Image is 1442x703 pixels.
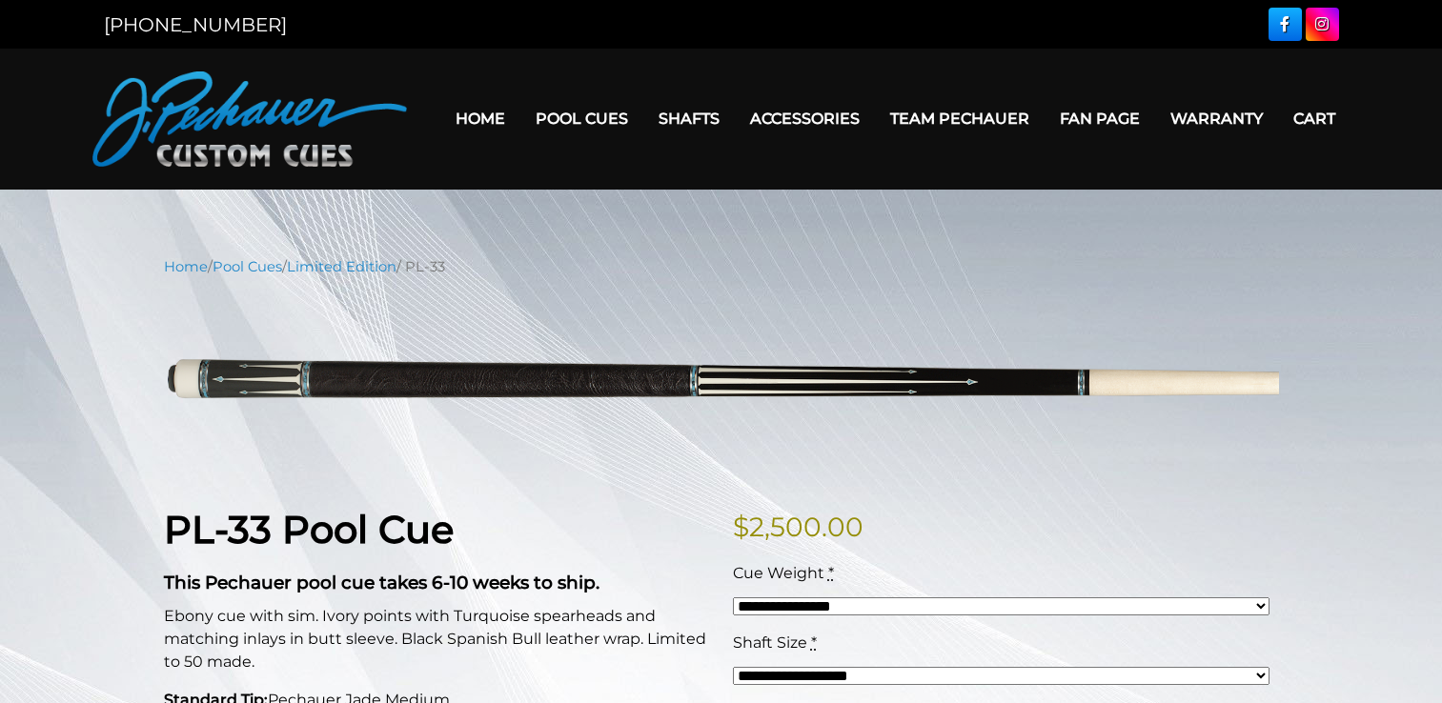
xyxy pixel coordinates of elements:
strong: This Pechauer pool cue takes 6-10 weeks to ship. [164,572,599,593]
span: Shaft Size [733,633,807,652]
a: Shafts [643,94,735,143]
abbr: required [811,633,817,652]
abbr: required [828,564,834,582]
a: Cart [1278,94,1351,143]
bdi: 2,500.00 [733,511,863,543]
span: $ [733,511,749,543]
p: Ebony cue with sim. Ivory points with Turquoise spearheads and matching inlays in butt sleeve. Bl... [164,605,710,673]
a: Pool Cues [213,258,282,275]
a: Warranty [1155,94,1278,143]
img: Pechauer Custom Cues [92,71,407,167]
a: Home [164,258,208,275]
img: pl-33-1.png [164,291,1279,477]
a: Pool Cues [520,94,643,143]
a: Team Pechauer [875,94,1045,143]
a: Home [440,94,520,143]
a: Accessories [735,94,875,143]
strong: PL-33 Pool Cue [164,506,454,552]
span: Cue Weight [733,564,824,582]
a: Fan Page [1045,94,1155,143]
nav: Breadcrumb [164,256,1279,277]
a: [PHONE_NUMBER] [104,13,287,36]
a: Limited Edition [287,258,396,275]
